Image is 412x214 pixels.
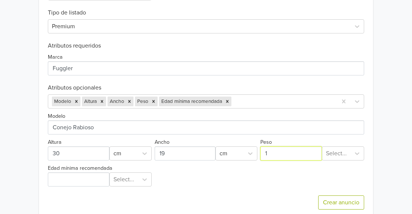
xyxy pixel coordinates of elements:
[82,97,98,106] div: Altura
[318,195,364,210] button: Crear anuncio
[48,138,62,146] label: Altura
[52,97,72,106] div: Modelo
[48,84,364,91] h6: Atributos opcionales
[260,138,272,146] label: Peso
[48,112,65,120] label: Modelo
[149,97,158,106] div: Remove Peso
[72,97,80,106] div: Remove Modelo
[48,164,112,172] label: Edad mínima recomendada
[155,138,169,146] label: Ancho
[223,97,231,106] div: Remove Edad mínima recomendada
[135,97,149,106] div: Peso
[108,97,125,106] div: Ancho
[48,53,63,61] label: Marca
[98,97,106,106] div: Remove Altura
[125,97,134,106] div: Remove Ancho
[159,97,223,106] div: Edad mínima recomendada
[48,0,364,16] h6: Tipo de listado
[48,42,364,49] h6: Atributos requeridos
